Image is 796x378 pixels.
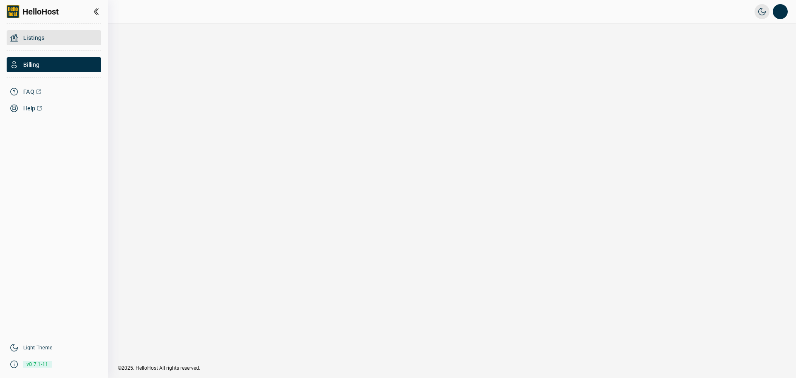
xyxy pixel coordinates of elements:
span: Billing [23,61,39,69]
a: Help [7,101,101,116]
div: ©2025. HelloHost All rights reserved. [108,365,796,378]
span: Help [23,104,35,112]
a: FAQ [7,84,101,99]
span: HelloHost [22,6,59,17]
span: v0.7.1-11 [23,358,52,371]
a: Light Theme [23,344,52,351]
span: Listings [23,34,45,42]
img: logo-full.png [7,5,20,18]
span: FAQ [23,88,34,96]
a: HelloHost [7,5,59,18]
